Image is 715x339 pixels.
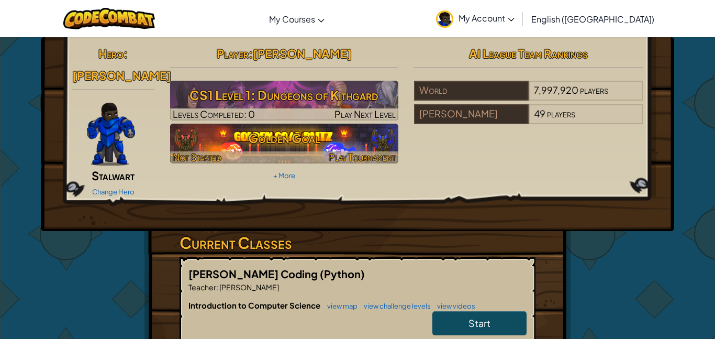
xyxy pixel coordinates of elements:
span: [PERSON_NAME] Coding [188,267,320,280]
span: Levels Completed: 0 [173,108,255,120]
span: 49 [534,107,545,119]
img: Golden Goal [170,124,399,163]
span: Play Next Level [334,108,396,120]
span: My Account [459,13,515,24]
span: My Courses [269,14,315,25]
span: players [547,107,575,119]
span: [PERSON_NAME] [253,46,352,61]
h3: Golden Goal [170,126,399,150]
a: view videos [432,302,475,310]
a: view map [322,302,357,310]
a: English ([GEOGRAPHIC_DATA]) [526,5,660,33]
img: Gordon-selection-pose.png [87,103,135,166]
h3: CS1 Level 1: Dungeons of Kithgard [170,83,399,107]
img: CS1 Level 1: Dungeons of Kithgard [170,81,399,121]
a: My Courses [264,5,330,33]
span: 7,997,920 [534,84,578,96]
span: Introduction to Computer Science [188,300,322,310]
a: My Account [431,2,520,35]
span: Start [468,317,490,329]
span: : [216,282,218,292]
a: [PERSON_NAME]49players [414,114,643,126]
span: Hero [98,46,124,61]
span: players [580,84,608,96]
a: view challenge levels [359,302,431,310]
span: Player [217,46,249,61]
span: Not Started [173,151,221,163]
a: Change Hero [92,188,135,196]
span: Teacher [188,282,216,292]
span: : [124,46,128,61]
img: CodeCombat logo [63,8,155,29]
span: (Python) [320,267,365,280]
span: [PERSON_NAME] [218,282,279,292]
span: English ([GEOGRAPHIC_DATA]) [531,14,654,25]
div: [PERSON_NAME] [414,104,528,124]
span: Stalwart [92,168,135,183]
img: avatar [436,10,453,28]
span: Play Tournament [329,151,396,163]
a: World7,997,920players [414,91,643,103]
span: [PERSON_NAME] [72,68,171,83]
span: : [249,46,253,61]
span: AI League Team Rankings [469,46,588,61]
a: Golden GoalNot StartedPlay Tournament [170,124,399,163]
div: World [414,81,528,101]
a: + More [273,171,295,180]
a: Play Next Level [170,81,399,121]
h3: Current Classes [180,231,535,255]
